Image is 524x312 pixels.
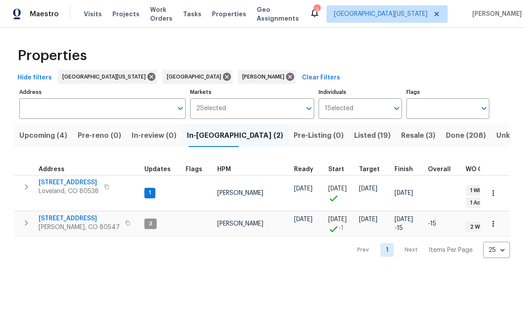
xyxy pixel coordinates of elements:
span: -15 [395,224,403,233]
span: Work Orders [150,5,172,23]
span: [STREET_ADDRESS] [39,178,99,187]
nav: Pagination Navigation [349,242,510,258]
span: [PERSON_NAME] [217,221,263,227]
button: Hide filters [14,70,55,86]
span: 2 Selected [196,105,226,112]
div: 25 [483,239,510,262]
span: [GEOGRAPHIC_DATA][US_STATE] [334,10,427,18]
div: Earliest renovation start date (first business day after COE or Checkout) [294,166,321,172]
span: [DATE] [359,186,377,192]
label: Markets [190,90,315,95]
span: 2 WIP [467,223,488,231]
span: Overall [428,166,451,172]
button: Clear Filters [298,70,344,86]
span: 1 Accepted [467,199,503,207]
button: Open [478,102,490,115]
span: 1 Selected [325,105,353,112]
span: 1 WIP [467,187,486,194]
td: Project started on time [325,175,355,211]
span: -1 [339,224,344,233]
span: Maestro [30,10,59,18]
span: [PERSON_NAME] [469,10,522,18]
span: Updates [144,166,171,172]
span: [DATE] [328,186,347,192]
label: Flags [406,90,489,95]
span: Visits [84,10,102,18]
span: [STREET_ADDRESS] [39,214,120,223]
label: Individuals [319,90,402,95]
span: [DATE] [395,216,413,222]
span: [PERSON_NAME], CO 80547 [39,223,120,232]
span: [PERSON_NAME] [217,190,263,196]
div: Actual renovation start date [328,166,352,172]
span: [DATE] [328,216,347,222]
span: 3 [145,220,156,228]
span: Upcoming (4) [19,129,67,142]
button: Open [174,102,187,115]
td: 15 day(s) earlier than target finish date [424,212,462,237]
span: Clear Filters [302,72,340,83]
span: [DATE] [294,216,312,222]
span: Projects [112,10,140,18]
span: WO Completion [466,166,514,172]
td: Project started 1 days early [325,212,355,237]
span: [GEOGRAPHIC_DATA][US_STATE] [62,72,149,81]
span: [GEOGRAPHIC_DATA] [167,72,225,81]
span: Loveland, CO 80538 [39,187,99,196]
span: HPM [217,166,231,172]
span: [DATE] [359,216,377,222]
span: Tasks [183,11,201,17]
span: [PERSON_NAME] [242,72,288,81]
div: [GEOGRAPHIC_DATA] [162,70,233,84]
span: Address [39,166,65,172]
span: [DATE] [395,190,413,196]
div: [PERSON_NAME] [238,70,296,84]
div: Projected renovation finish date [395,166,421,172]
label: Address [19,90,186,95]
span: -15 [428,221,436,227]
p: Items Per Page [429,246,473,255]
button: Open [391,102,403,115]
span: Done (208) [446,129,486,142]
span: Properties [18,51,87,60]
span: Resale (3) [401,129,435,142]
span: Finish [395,166,413,172]
span: Pre-reno (0) [78,129,121,142]
span: Flags [186,166,202,172]
div: Target renovation project end date [359,166,388,172]
div: [GEOGRAPHIC_DATA][US_STATE] [58,70,157,84]
span: Listed (19) [354,129,391,142]
span: [DATE] [294,186,312,192]
div: Days past target finish date [428,166,459,172]
a: Goto page 1 [380,243,394,257]
span: Ready [294,166,313,172]
span: In-review (0) [132,129,176,142]
span: In-[GEOGRAPHIC_DATA] (2) [187,129,283,142]
span: Pre-Listing (0) [294,129,344,142]
div: 3 [314,5,320,14]
button: Open [303,102,315,115]
td: Scheduled to finish 15 day(s) early [391,212,424,237]
span: Target [359,166,380,172]
span: Properties [212,10,246,18]
span: Start [328,166,344,172]
span: Hide filters [18,72,52,83]
span: Geo Assignments [257,5,299,23]
span: 1 [145,189,154,197]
